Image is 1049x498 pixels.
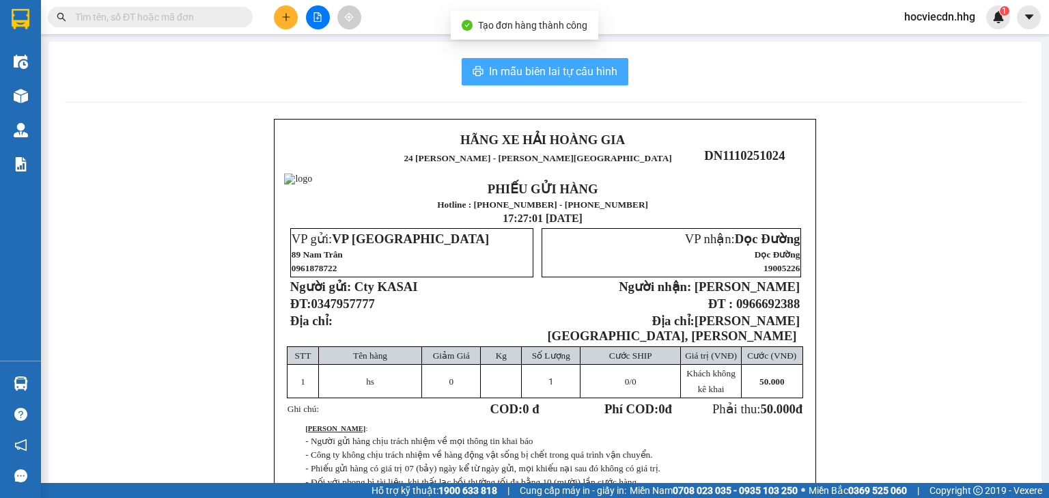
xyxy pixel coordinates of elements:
span: - Công ty không chịu trách nhiệm về hàng động vật sống bị chết trong quá trình vận chuyển. [305,449,652,460]
img: warehouse-icon [14,376,28,391]
span: caret-down [1023,11,1035,23]
span: search [57,12,66,22]
img: logo [8,36,61,104]
span: 50.000 [759,376,785,387]
span: 0 đ [522,402,539,416]
strong: Phí COD: đ [604,402,672,416]
span: Cty KASAI [354,279,418,294]
span: DN1110251024 [704,148,785,163]
button: file-add [306,5,330,29]
input: Tìm tên, số ĐT hoặc mã đơn [75,10,236,25]
span: Tên hàng [353,350,387,361]
strong: Người gửi: [290,279,351,294]
span: STT [295,350,311,361]
span: 24 [PERSON_NAME] - [PERSON_NAME][GEOGRAPHIC_DATA] [404,153,671,163]
img: warehouse-icon [14,123,28,137]
strong: COD: [490,402,540,416]
strong: HÃNG XE HẢI HOÀNG GIA [460,133,625,147]
span: hs [366,376,374,387]
button: plus [274,5,298,29]
span: 0 [658,402,665,416]
span: 19005226 [764,263,800,273]
img: qr-code [715,165,774,225]
span: Giá trị (VNĐ) [685,350,737,361]
strong: 1900 633 818 [438,485,497,496]
span: Tạo đơn hàng thành công [478,20,587,31]
span: VP [GEOGRAPHIC_DATA] [332,232,489,246]
img: solution-icon [14,157,28,171]
span: | [507,483,509,498]
span: Số Lượng [532,350,570,361]
span: 1 [300,376,305,387]
span: printer [473,66,484,79]
span: notification [14,439,27,452]
span: 0961878722 [292,263,337,273]
span: | [917,483,919,498]
strong: Địa chỉ: [652,314,694,328]
span: 0966692388 [736,296,800,311]
span: - Đối với phong bì tài liệu, khi thất lạc bồi thường tối đa bằng 10 (mười) lần cước hàng. [305,477,639,487]
span: aim [344,12,354,22]
strong: Người nhận: [619,279,691,294]
span: - Phiếu gửi hàng có giá trị 07 (bảy) ngày kể từ ngày gửi, mọi khiếu nại sau đó không có giá trị. [305,463,660,473]
span: hocviecdn.hhg [893,8,986,25]
span: question-circle [14,408,27,421]
img: logo [284,174,312,184]
span: - Người gửi hàng chịu trách nhiệm về mọi thông tin khai báo [305,436,533,446]
span: 0 [449,376,454,387]
span: In mẫu biên lai tự cấu hình [489,63,617,80]
span: VP gửi: [292,232,489,246]
strong: ĐT : [708,296,733,311]
strong: 0708 023 035 - 0935 103 250 [673,485,798,496]
span: VP nhận: [685,232,800,246]
strong: HÃNG XE HẢI HOÀNG GIA [66,14,204,43]
span: 0347957777 [311,296,375,311]
strong: ĐT: [290,296,375,311]
button: printerIn mẫu biên lai tự cấu hình [462,58,628,85]
span: Giảm Giá [433,350,470,361]
span: : [305,425,367,432]
span: Cước (VNĐ) [747,350,796,361]
button: caret-down [1017,5,1041,29]
span: Kg [496,350,507,361]
span: Phải thu: [712,402,802,416]
img: warehouse-icon [14,55,28,69]
span: 24 [PERSON_NAME] - [PERSON_NAME][GEOGRAPHIC_DATA] [78,46,181,81]
img: icon-new-feature [992,11,1005,23]
strong: PHIẾU GỬI HÀNG [488,182,598,196]
strong: [PERSON_NAME] [305,425,365,432]
span: Miền Nam [630,483,798,498]
span: Khách không kê khai [686,368,735,394]
img: warehouse-icon [14,89,28,103]
sup: 1 [1000,6,1009,16]
span: file-add [313,12,322,22]
span: plus [281,12,291,22]
span: /0 [625,376,637,387]
span: Địa chỉ: [290,314,333,328]
span: ⚪️ [801,488,805,493]
button: aim [337,5,361,29]
span: check-circle [462,20,473,31]
span: 0 [625,376,630,387]
span: message [14,469,27,482]
img: logo-vxr [12,9,29,29]
span: Ghi chú: [288,404,319,414]
span: 1 [1002,6,1007,16]
span: [PERSON_NAME] [695,279,800,294]
span: Dọc Đường [755,249,800,260]
span: Miền Bắc [809,483,907,498]
strong: PHIẾU GỬI HÀNG [80,85,191,99]
span: copyright [973,486,983,495]
span: đ [796,402,802,416]
strong: Hotline : [PHONE_NUMBER] - [PHONE_NUMBER] [437,199,648,210]
span: Cung cấp máy in - giấy in: [520,483,626,498]
span: 50.000 [760,402,795,416]
span: Cước SHIP [609,350,652,361]
strong: Hotline : [PHONE_NUMBER] - [PHONE_NUMBER] [72,102,197,123]
strong: 0369 525 060 [848,485,907,496]
span: 17:27:01 [DATE] [503,212,583,224]
strong: [PERSON_NAME][GEOGRAPHIC_DATA], [PERSON_NAME] [547,314,800,343]
span: Hỗ trợ kỹ thuật: [372,483,497,498]
span: 1 [548,376,553,387]
span: Dọc Đường [735,232,800,246]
